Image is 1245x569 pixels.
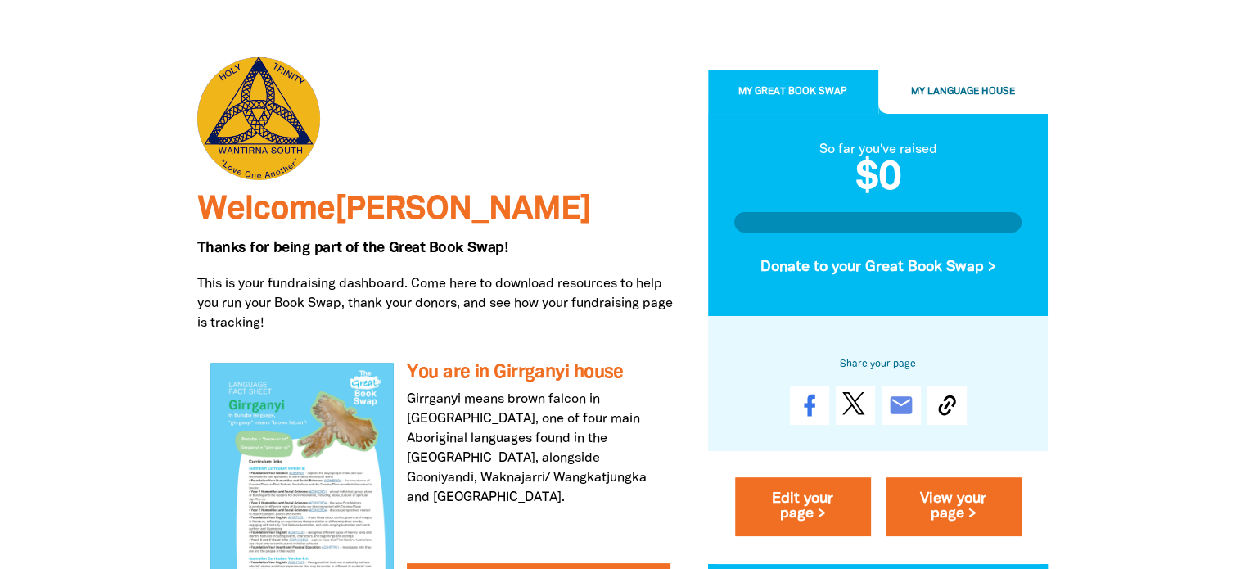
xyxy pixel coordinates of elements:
span: Welcome [PERSON_NAME] [197,195,591,225]
button: Donate to your Great Book Swap > [734,246,1022,290]
i: email [888,393,914,419]
button: My Language House [878,70,1049,115]
a: View your page > [886,478,1022,537]
span: My Great Book Swap [738,88,847,97]
a: Share [790,386,829,426]
span: My Language House [911,88,1015,97]
p: This is your fundraising dashboard. Come here to download resources to help you run your Book Swa... [197,274,683,333]
a: Edit your page > [735,478,871,537]
div: So far you've raised [734,140,1022,160]
span: Thanks for being part of the Great Book Swap! [197,242,508,255]
button: Copy Link [927,386,967,426]
h2: $0 [734,160,1022,199]
h6: Share your page [734,355,1022,373]
a: email [882,386,921,426]
button: My Great Book Swap [708,70,878,115]
h3: You are in Girrganyi house [407,363,670,383]
a: Post [836,386,875,426]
